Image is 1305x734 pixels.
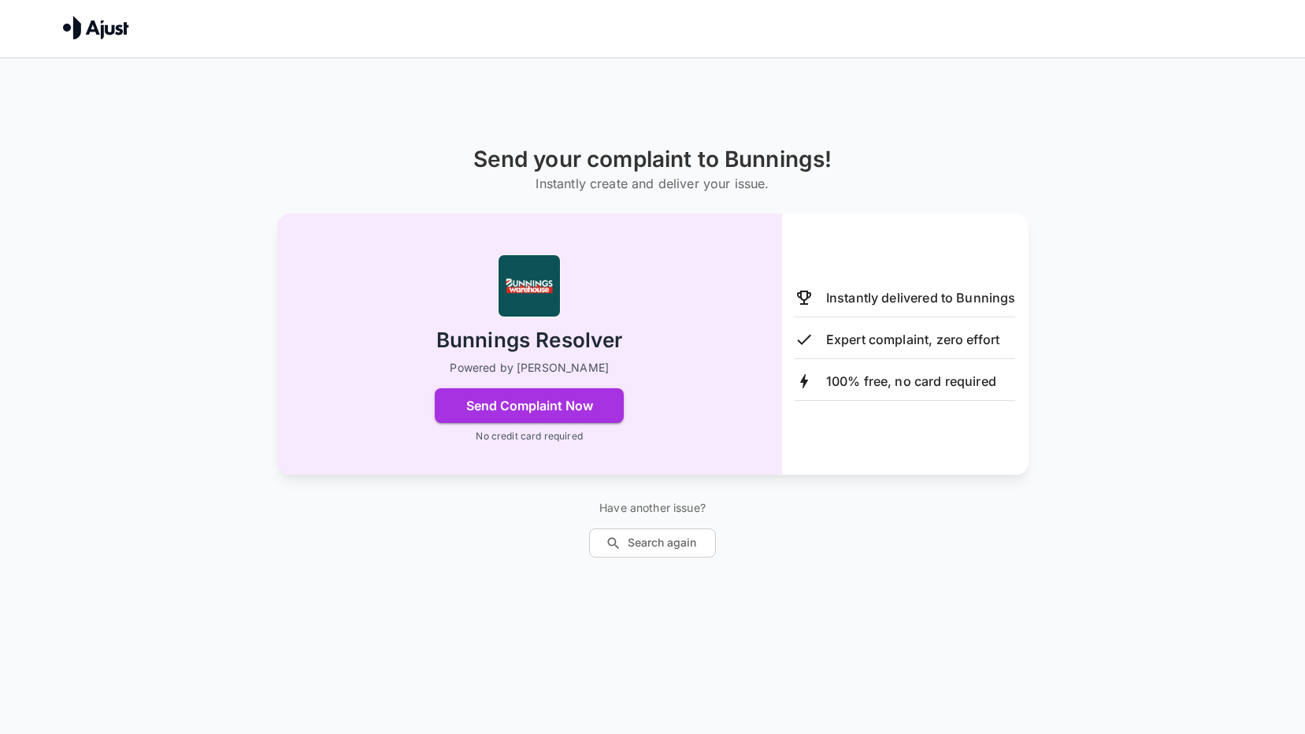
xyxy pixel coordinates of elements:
[473,172,832,195] h6: Instantly create and deliver your issue.
[498,254,561,317] img: Bunnings
[473,146,832,172] h1: Send your complaint to Bunnings!
[436,327,623,354] h2: Bunnings Resolver
[826,288,1016,307] p: Instantly delivered to Bunnings
[589,500,716,516] p: Have another issue?
[476,429,582,443] p: No credit card required
[450,360,609,376] p: Powered by [PERSON_NAME]
[826,330,999,349] p: Expert complaint, zero effort
[435,388,624,423] button: Send Complaint Now
[589,528,716,558] button: Search again
[63,16,129,39] img: Ajust
[826,372,996,391] p: 100% free, no card required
